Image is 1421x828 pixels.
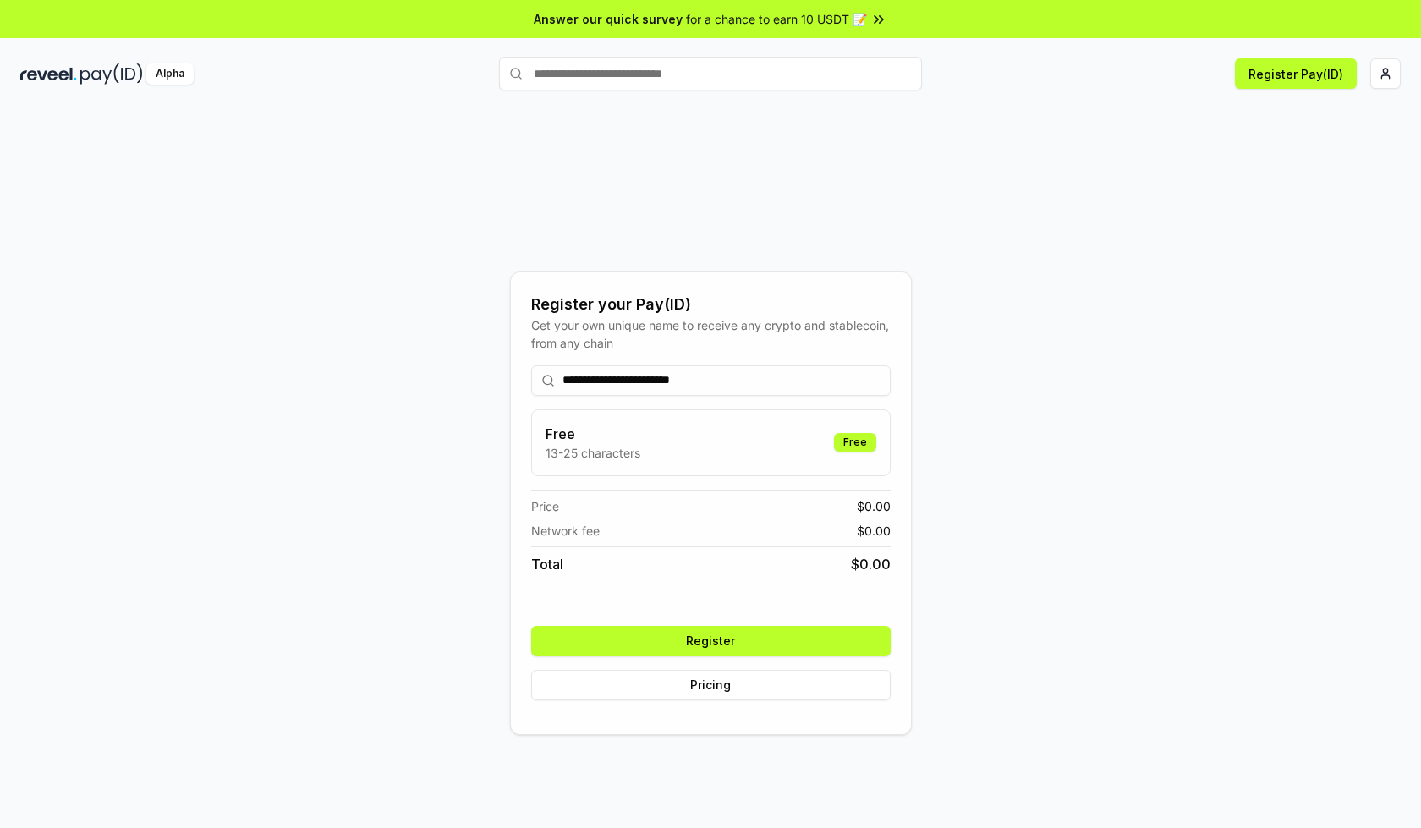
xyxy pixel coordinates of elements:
h3: Free [546,424,640,444]
span: for a chance to earn 10 USDT 📝 [686,10,867,28]
p: 13-25 characters [546,444,640,462]
div: Register your Pay(ID) [531,293,891,316]
span: Total [531,554,563,574]
span: Network fee [531,522,600,540]
button: Register [531,626,891,656]
span: Answer our quick survey [534,10,683,28]
button: Pricing [531,670,891,700]
span: $ 0.00 [851,554,891,574]
div: Get your own unique name to receive any crypto and stablecoin, from any chain [531,316,891,352]
span: $ 0.00 [857,522,891,540]
img: pay_id [80,63,143,85]
img: reveel_dark [20,63,77,85]
div: Alpha [146,63,194,85]
span: $ 0.00 [857,497,891,515]
button: Register Pay(ID) [1235,58,1357,89]
div: Free [834,433,876,452]
span: Price [531,497,559,515]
